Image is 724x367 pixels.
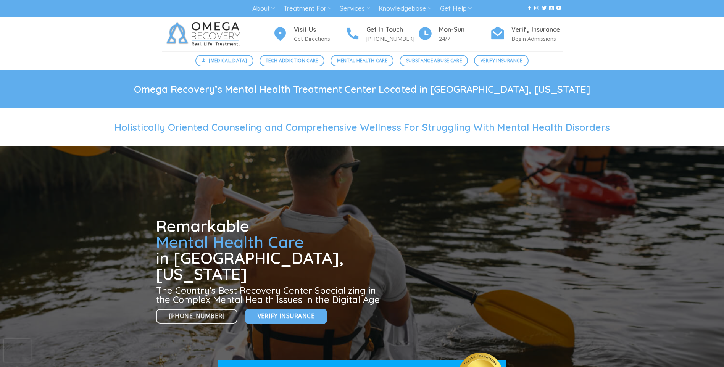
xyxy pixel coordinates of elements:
a: Mental Health Care [331,55,393,66]
a: Get In Touch [PHONE_NUMBER] [345,25,418,43]
h1: Remarkable in [GEOGRAPHIC_DATA], [US_STATE] [156,218,383,282]
h4: Mon-Sun [439,25,490,35]
h3: The Country’s Best Recovery Center Specializing in the Complex Mental Health Issues in the Digita... [156,286,383,304]
span: Substance Abuse Care [406,57,462,64]
a: Follow on Twitter [542,6,547,11]
h4: Get In Touch [366,25,418,35]
a: Treatment For [284,2,331,16]
a: Follow on Facebook [527,6,532,11]
p: Begin Admissions [511,34,563,43]
span: Mental Health Care [337,57,387,64]
a: Verify Insurance [474,55,529,66]
span: [PHONE_NUMBER] [169,311,225,321]
a: Knowledgebase [379,2,431,16]
p: 24/7 [439,34,490,43]
span: Verify Insurance [258,311,314,321]
a: Substance Abuse Care [400,55,468,66]
a: [MEDICAL_DATA] [195,55,253,66]
span: Verify Insurance [481,57,522,64]
a: Services [340,2,370,16]
a: Send us an email [549,6,554,11]
h4: Verify Insurance [511,25,563,35]
a: Follow on Instagram [534,6,539,11]
span: Tech Addiction Care [266,57,318,64]
a: Verify Insurance [245,309,327,324]
a: Visit Us Get Directions [273,25,345,43]
a: Follow on YouTube [556,6,561,11]
span: [MEDICAL_DATA] [209,57,247,64]
p: [PHONE_NUMBER] [366,34,418,43]
iframe: reCAPTCHA [4,339,31,362]
span: Holistically Oriented Counseling and Comprehensive Wellness For Struggling With Mental Health Dis... [114,121,610,133]
h4: Visit Us [294,25,345,35]
img: Omega Recovery [162,17,248,51]
a: [PHONE_NUMBER] [156,309,238,324]
p: Get Directions [294,34,345,43]
span: Mental Health Care [156,232,304,252]
a: About [252,2,275,16]
a: Tech Addiction Care [260,55,325,66]
a: Verify Insurance Begin Admissions [490,25,563,43]
a: Get Help [440,2,472,16]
